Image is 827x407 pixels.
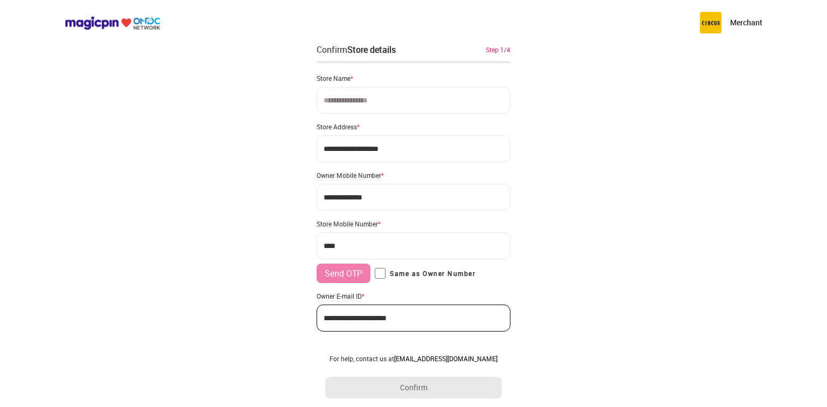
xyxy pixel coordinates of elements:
[317,122,510,131] div: Store Address
[317,171,510,180] div: Owner Mobile Number
[486,45,510,54] div: Step 1/4
[317,43,396,56] div: Confirm
[375,268,475,279] label: Same as Owner Number
[317,219,510,228] div: Store Mobile Number
[317,264,370,283] button: Send OTP
[317,292,510,300] div: Owner E-mail ID
[325,377,502,398] button: Confirm
[700,12,721,33] img: circus.b677b59b.png
[730,17,762,28] p: Merchant
[317,74,510,82] div: Store Name
[375,268,386,279] input: Same as Owner Number
[394,354,497,363] a: [EMAIL_ADDRESS][DOMAIN_NAME]
[325,354,502,363] div: For help, contact us at
[347,44,396,56] div: Store details
[65,16,160,30] img: ondc-logo-new-small.8a59708e.svg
